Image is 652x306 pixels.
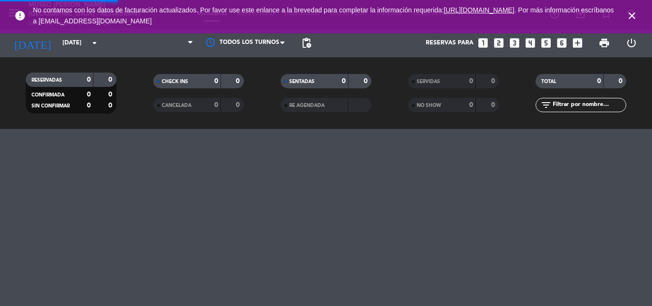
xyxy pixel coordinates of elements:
[214,102,218,108] strong: 0
[493,37,505,49] i: looks_two
[162,103,191,108] span: CANCELADA
[524,37,536,49] i: looks_4
[477,37,489,49] i: looks_one
[342,78,346,84] strong: 0
[619,78,624,84] strong: 0
[87,91,91,98] strong: 0
[444,6,515,14] a: [URL][DOMAIN_NAME]
[552,100,626,110] input: Filtrar por nombre...
[540,99,552,111] i: filter_list
[597,78,601,84] strong: 0
[491,102,497,108] strong: 0
[599,37,610,49] span: print
[426,40,473,46] span: Reservas para
[33,6,614,25] a: . Por más información escríbanos a [EMAIL_ADDRESS][DOMAIN_NAME]
[87,76,91,83] strong: 0
[87,102,91,109] strong: 0
[289,103,325,108] span: RE AGENDADA
[162,79,188,84] span: CHECK INS
[571,37,584,49] i: add_box
[364,78,369,84] strong: 0
[417,79,440,84] span: SERVIDAS
[32,93,64,97] span: CONFIRMADA
[626,10,638,21] i: close
[618,29,645,57] div: LOG OUT
[108,102,114,109] strong: 0
[14,10,26,21] i: error
[556,37,568,49] i: looks_6
[508,37,521,49] i: looks_3
[108,91,114,98] strong: 0
[89,37,100,49] i: arrow_drop_down
[541,79,556,84] span: TOTAL
[108,76,114,83] strong: 0
[236,78,242,84] strong: 0
[32,104,70,108] span: SIN CONFIRMAR
[7,32,58,53] i: [DATE]
[236,102,242,108] strong: 0
[540,37,552,49] i: looks_5
[33,6,614,25] span: No contamos con los datos de facturación actualizados. Por favor use este enlance a la brevedad p...
[301,37,312,49] span: pending_actions
[417,103,441,108] span: NO SHOW
[214,78,218,84] strong: 0
[469,78,473,84] strong: 0
[469,102,473,108] strong: 0
[491,78,497,84] strong: 0
[32,78,62,83] span: RESERVADAS
[289,79,315,84] span: SENTADAS
[626,37,637,49] i: power_settings_new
